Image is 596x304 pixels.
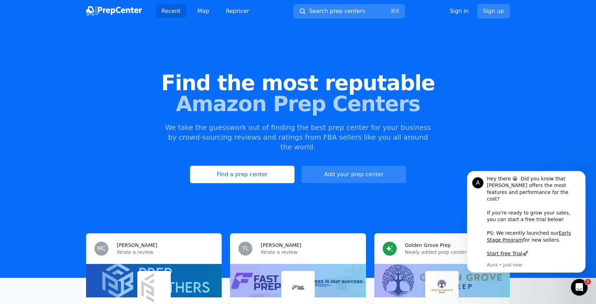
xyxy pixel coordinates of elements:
h3: [PERSON_NAME] [117,242,157,249]
a: Add your prep center [301,166,406,183]
img: Fast Prep [283,272,313,303]
p: Wrote a review [117,249,213,256]
button: Search prep centers⌘K [293,4,405,18]
a: Sign up [477,4,510,18]
img: Golden Grove Prep [427,272,457,303]
iframe: Intercom notifications message [457,167,596,285]
a: Repricer [220,4,255,18]
p: Wrote a review [261,249,357,256]
a: Sign in [450,7,469,15]
kbd: ⌘ [390,8,396,14]
h3: [PERSON_NAME] [261,242,301,249]
p: Newly added prep center [405,249,502,256]
kbd: K [396,8,400,14]
span: TL [242,246,249,251]
p: We take the guesswork out of finding the best prep center for your business by crowd-sourcing rev... [164,123,432,152]
span: MC [97,246,106,251]
a: Recent [156,4,186,18]
h3: Golden Grove Prep [405,242,451,249]
a: Find a prep center [190,166,295,183]
span: Amazon Prep Centers [11,93,585,114]
span: Search prep centers [309,7,365,15]
a: Map [192,4,215,18]
img: Prep Brothers [139,272,169,303]
span: Find the most reputable [11,72,585,93]
img: PrepCenter [86,6,142,16]
iframe: Intercom live chat [571,279,588,296]
span: 1 [585,279,591,284]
